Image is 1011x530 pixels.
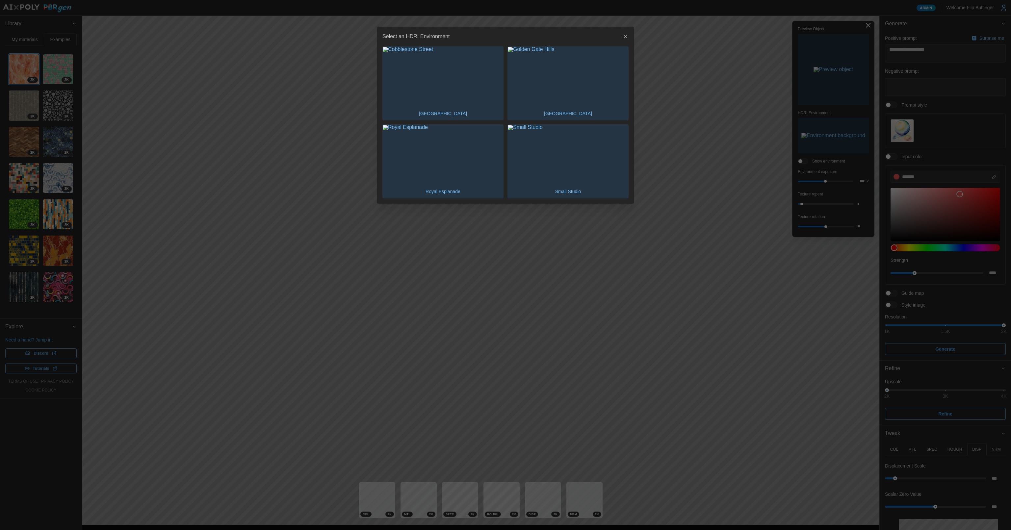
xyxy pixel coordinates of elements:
img: Royal Esplanade [383,125,503,185]
button: Royal EsplanadeRoyal Esplanade [382,124,504,198]
img: Cobblestone Street [383,47,503,107]
button: Cobblestone Street[GEOGRAPHIC_DATA] [382,46,504,120]
button: Small StudioSmall Studio [507,124,629,198]
h2: Select an HDRI Environment [382,34,450,39]
p: [GEOGRAPHIC_DATA] [416,107,470,120]
img: Golden Gate Hills [508,47,628,107]
img: Small Studio [508,125,628,185]
p: Royal Esplanade [422,185,464,198]
p: Small Studio [552,185,584,198]
p: [GEOGRAPHIC_DATA] [541,107,595,120]
button: Golden Gate Hills[GEOGRAPHIC_DATA] [507,46,629,120]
